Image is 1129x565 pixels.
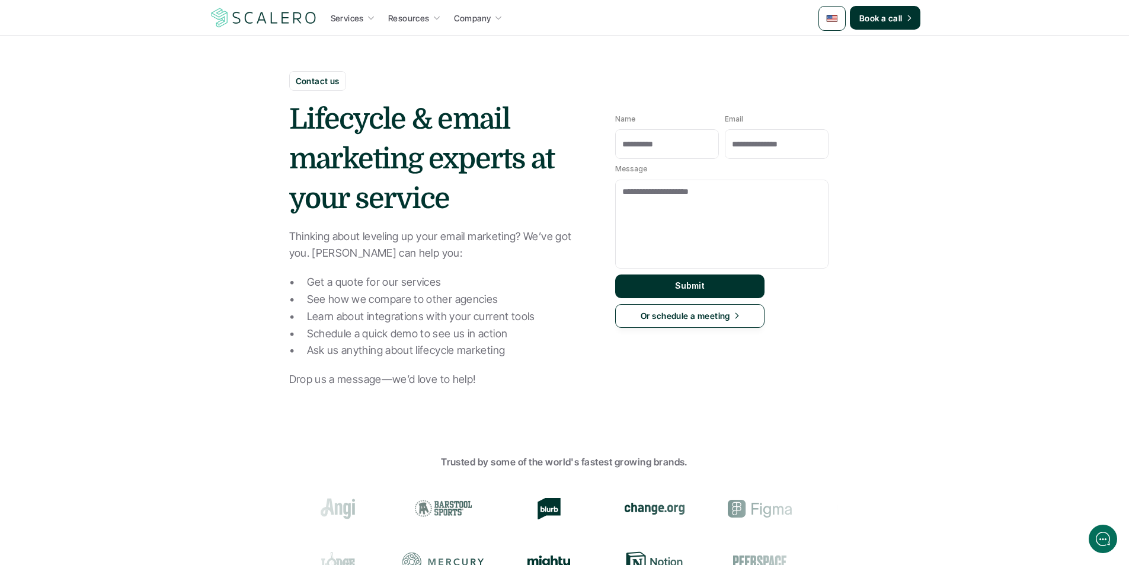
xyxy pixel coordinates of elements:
a: Scalero company logotype [209,7,318,28]
span: We run on Gist [99,414,150,422]
button: Submit [615,274,765,298]
input: Email [725,129,829,159]
textarea: Message [615,180,829,269]
a: Or schedule a meeting [615,304,765,328]
p: Drop us a message—we’d love to help! [289,371,586,388]
p: See how we compare to other agencies [307,291,586,308]
p: Book a call [859,12,903,24]
img: 🇺🇸 [826,12,838,24]
p: Company [454,12,491,24]
p: Contact us [296,75,340,87]
p: Services [331,12,364,24]
p: Email [725,115,743,123]
p: Or schedule a meeting [641,309,730,322]
h1: Hi! Welcome to [GEOGRAPHIC_DATA]. [18,58,219,76]
input: Name [615,129,719,159]
p: Resources [388,12,430,24]
p: Submit [675,281,705,291]
a: Book a call [850,6,920,30]
button: New conversation [18,157,219,181]
p: Name [615,115,635,123]
p: Schedule a quick demo to see us in action [307,325,586,343]
p: Ask us anything about lifecycle marketing [307,342,586,359]
span: New conversation [76,164,142,174]
p: Learn about integrations with your current tools [307,308,586,325]
h1: Lifecycle & email marketing experts at your service [289,100,586,219]
iframe: gist-messenger-bubble-iframe [1089,525,1117,553]
p: Get a quote for our services [307,274,586,291]
h2: Let us know if we can help with lifecycle marketing. [18,79,219,136]
p: Message [615,165,647,173]
img: Scalero company logotype [209,7,318,29]
p: Trusted by some of the world's fastest growing brands. [218,455,911,470]
p: Thinking about leveling up your email marketing? We’ve got you. [PERSON_NAME] can help you: [289,228,586,263]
